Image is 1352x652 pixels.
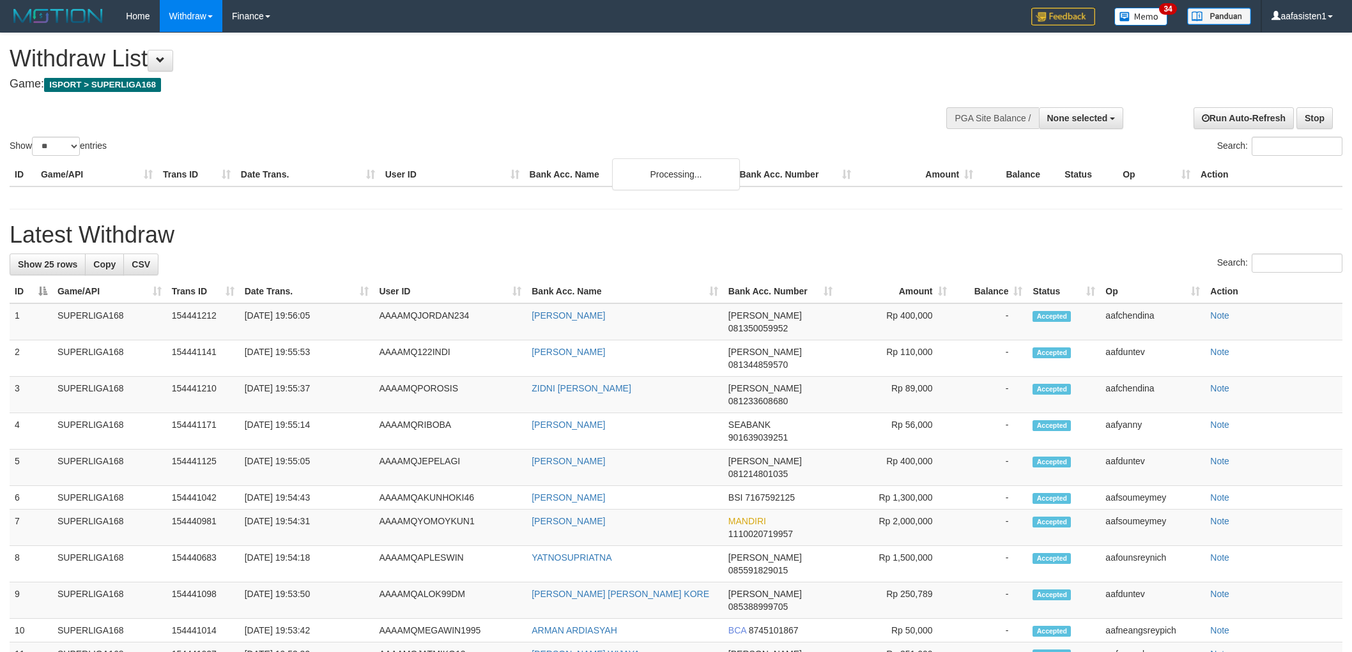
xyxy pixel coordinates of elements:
td: 8 [10,546,52,582]
td: - [952,377,1028,413]
th: User ID [380,163,525,186]
h1: Latest Withdraw [10,222,1342,248]
td: AAAAMQRIBOBA [374,413,526,450]
td: 2 [10,340,52,377]
td: Rp 2,000,000 [838,510,952,546]
td: - [952,303,1028,340]
label: Search: [1217,137,1342,156]
span: Copy 081233608680 to clipboard [728,396,788,406]
td: 154441212 [167,303,240,340]
td: - [952,510,1028,546]
td: aafchendina [1100,303,1205,340]
td: SUPERLIGA168 [52,582,167,619]
img: panduan.png [1187,8,1251,25]
th: Bank Acc. Name [525,163,735,186]
td: Rp 1,300,000 [838,486,952,510]
td: 1 [10,303,52,340]
th: Action [1205,280,1342,303]
td: - [952,486,1028,510]
td: 4 [10,413,52,450]
div: Processing... [612,158,740,190]
td: AAAAMQ122INDI [374,340,526,377]
th: Status [1059,163,1118,186]
td: aafsoumeymey [1100,510,1205,546]
th: Op [1118,163,1195,186]
td: 154441042 [167,486,240,510]
button: None selected [1039,107,1124,129]
td: 9 [10,582,52,619]
td: AAAAMQPOROSIS [374,377,526,413]
td: Rp 50,000 [838,619,952,642]
span: MANDIRI [728,516,766,526]
span: BCA [728,625,746,635]
img: Feedback.jpg [1031,8,1095,26]
h1: Withdraw List [10,46,889,72]
th: User ID: activate to sort column ascending [374,280,526,303]
span: Accepted [1033,311,1071,322]
td: 154440683 [167,546,240,582]
select: Showentries [32,137,80,156]
a: [PERSON_NAME] [PERSON_NAME] KORE [532,589,709,599]
a: Note [1210,552,1229,563]
span: Copy 901639039251 to clipboard [728,432,788,443]
td: AAAAMQYOMOYKUN1 [374,510,526,546]
span: [PERSON_NAME] [728,456,802,466]
td: SUPERLIGA168 [52,486,167,510]
td: - [952,450,1028,486]
td: aafduntev [1100,450,1205,486]
td: [DATE] 19:55:14 [240,413,374,450]
td: aafduntev [1100,582,1205,619]
span: 34 [1159,3,1176,15]
td: SUPERLIGA168 [52,303,167,340]
span: Copy 085388999705 to clipboard [728,602,788,612]
a: Note [1210,516,1229,526]
th: Date Trans. [236,163,380,186]
th: Op: activate to sort column ascending [1100,280,1205,303]
span: Accepted [1033,493,1071,504]
td: Rp 56,000 [838,413,952,450]
td: 154441210 [167,377,240,413]
a: YATNOSUPRIATNA [532,552,611,563]
th: Balance: activate to sort column ascending [952,280,1028,303]
td: Rp 400,000 [838,450,952,486]
td: 6 [10,486,52,510]
th: Bank Acc. Number: activate to sort column ascending [723,280,838,303]
span: [PERSON_NAME] [728,347,802,357]
span: [PERSON_NAME] [728,589,802,599]
td: aafyanny [1100,413,1205,450]
span: Copy 081344859570 to clipboard [728,360,788,370]
td: - [952,413,1028,450]
td: aafsoumeymey [1100,486,1205,510]
span: Copy [93,259,116,269]
td: SUPERLIGA168 [52,450,167,486]
span: [PERSON_NAME] [728,552,802,563]
span: Copy 081214801035 to clipboard [728,469,788,479]
a: ZIDNI [PERSON_NAME] [532,383,631,393]
a: Note [1210,420,1229,430]
a: Note [1210,456,1229,466]
td: AAAAMQJEPELAGI [374,450,526,486]
th: Amount [856,163,978,186]
td: [DATE] 19:53:42 [240,619,374,642]
th: Bank Acc. Name: activate to sort column ascending [526,280,723,303]
a: [PERSON_NAME] [532,420,605,430]
th: Game/API: activate to sort column ascending [52,280,167,303]
span: Accepted [1033,517,1071,527]
a: Note [1210,492,1229,503]
th: Amount: activate to sort column ascending [838,280,952,303]
span: Accepted [1033,553,1071,564]
td: - [952,582,1028,619]
td: Rp 400,000 [838,303,952,340]
td: SUPERLIGA168 [52,546,167,582]
td: AAAAMQALOK99DM [374,582,526,619]
td: Rp 110,000 [838,340,952,377]
label: Show entries [10,137,107,156]
td: SUPERLIGA168 [52,619,167,642]
td: [DATE] 19:55:53 [240,340,374,377]
h4: Game: [10,78,889,91]
td: AAAAMQAKUNHOKI46 [374,486,526,510]
th: Game/API [36,163,158,186]
th: Action [1195,163,1342,186]
td: Rp 1,500,000 [838,546,952,582]
a: Copy [85,254,124,275]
